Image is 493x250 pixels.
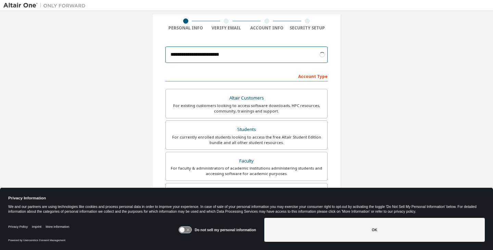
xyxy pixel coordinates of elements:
[170,93,323,103] div: Altair Customers
[3,2,89,9] img: Altair One
[170,125,323,134] div: Students
[287,25,328,31] div: Security Setup
[206,25,247,31] div: Verify Email
[170,166,323,176] div: For faculty & administrators of academic institutions administering students and accessing softwa...
[170,134,323,145] div: For currently enrolled students looking to access the free Altair Student Edition bundle and all ...
[165,70,328,81] div: Account Type
[170,156,323,166] div: Faculty
[170,103,323,114] div: For existing customers looking to access software downloads, HPC resources, community, trainings ...
[246,25,287,31] div: Account Info
[165,25,206,31] div: Personal Info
